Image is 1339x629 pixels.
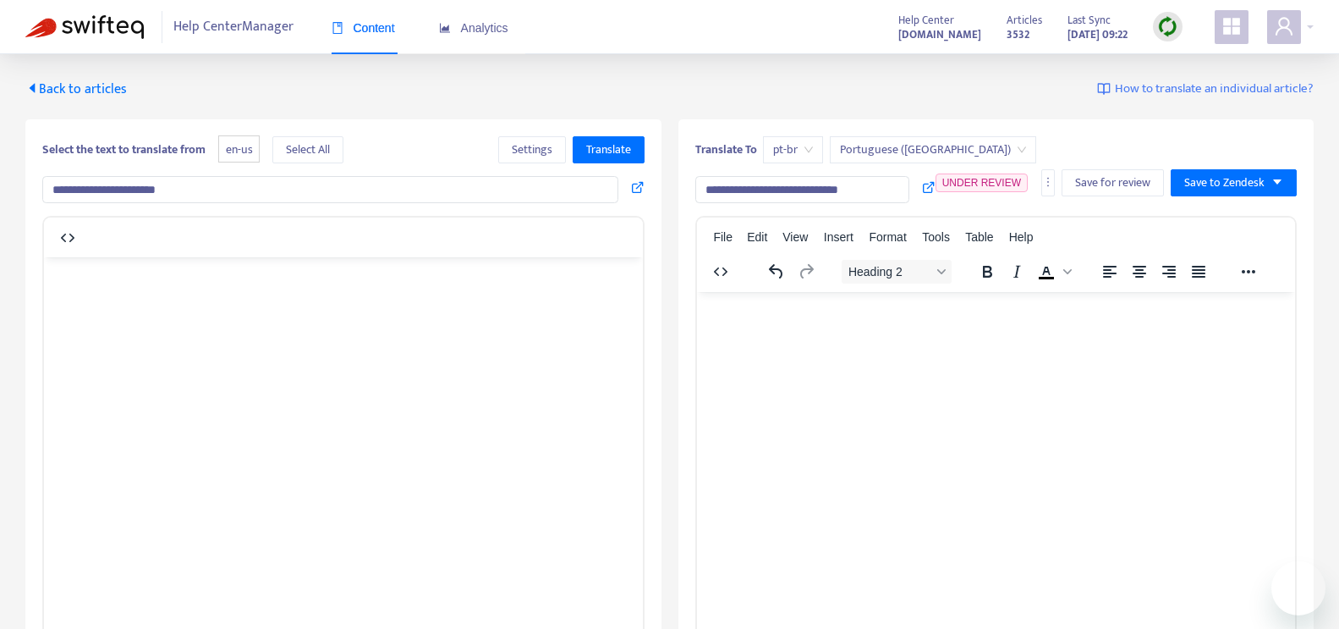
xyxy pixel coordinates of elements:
button: Block Heading 2 [841,260,951,284]
a: How to translate an individual article? [1097,80,1314,99]
strong: 3532 [1007,25,1029,44]
button: Save for review [1062,169,1164,196]
button: Undo [761,260,790,284]
button: Bold [972,260,1001,284]
span: Articles [1007,11,1042,30]
button: Reveal or hide additional toolbar items [1233,260,1262,284]
span: Edit [747,230,767,244]
span: Analytics [439,21,508,35]
span: Portuguese (Brazil) [840,137,1026,163]
span: Last Sync [1067,11,1111,30]
button: Redo [791,260,820,284]
img: Swifteq [25,15,144,39]
a: [DOMAIN_NAME] [898,25,981,44]
span: UNDER REVIEW [942,177,1021,189]
span: Select All [286,141,330,159]
span: user [1274,16,1294,36]
div: Text color Black [1031,260,1073,284]
b: Select the text to translate from [42,140,206,159]
span: caret-down [1271,176,1283,188]
span: Help Center [898,11,954,30]
span: How to translate an individual article? [1115,80,1314,99]
span: more [1042,176,1054,188]
button: Select All [272,136,343,163]
span: area-chart [439,22,451,34]
b: Translate To [695,140,757,159]
span: View [782,230,808,244]
span: Tools [922,230,950,244]
span: Back to articles [25,78,127,101]
button: Translate [573,136,645,163]
span: Insert [824,230,853,244]
span: pt-br [773,137,813,163]
span: caret-left [25,81,39,95]
button: Align left [1095,260,1123,284]
span: Heading 2 [848,265,930,279]
span: Translate [586,141,631,159]
button: Align center [1124,260,1153,284]
button: Save to Zendeskcaret-down [1171,169,1297,196]
span: Content [332,21,395,35]
span: File [713,230,733,244]
span: book [332,22,343,34]
iframe: Button to launch messaging window [1271,561,1325,615]
span: en-us [218,135,260,163]
span: Settings [512,141,552,159]
button: Justify [1183,260,1212,284]
span: Table [965,230,993,244]
button: Settings [498,136,566,163]
button: Align right [1154,260,1183,284]
strong: [DATE] 09:22 [1067,25,1128,44]
span: Help Center Manager [173,11,294,43]
img: sync.dc5367851b00ba804db3.png [1157,16,1178,37]
span: Help [1009,230,1034,244]
img: image-link [1097,82,1111,96]
span: appstore [1221,16,1242,36]
span: Save for review [1075,174,1150,192]
span: Save to Zendesk [1184,174,1265,192]
button: Italic [1002,260,1030,284]
span: Format [869,230,906,244]
button: more [1041,169,1055,196]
